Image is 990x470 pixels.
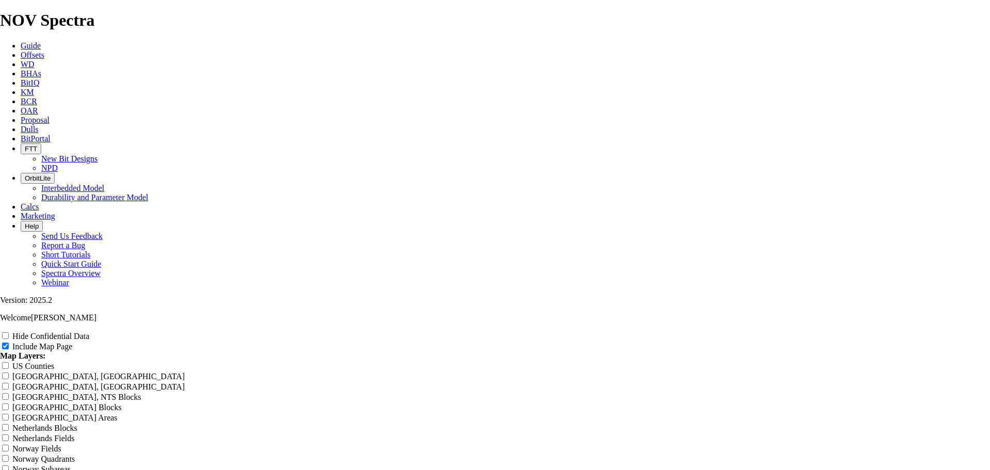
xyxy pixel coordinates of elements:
a: Quick Start Guide [41,260,101,268]
label: Hide Confidential Data [12,332,89,341]
a: NPD [41,164,58,172]
label: US Counties [12,362,54,370]
a: OAR [21,106,38,115]
a: New Bit Designs [41,154,97,163]
button: OrbitLite [21,173,55,184]
span: OrbitLite [25,174,51,182]
a: BHAs [21,69,41,78]
a: Marketing [21,212,55,220]
a: WD [21,60,35,69]
label: Norway Quadrants [12,455,75,463]
a: KM [21,88,34,96]
a: BCR [21,97,37,106]
label: Netherlands Blocks [12,424,77,432]
a: Interbedded Model [41,184,104,192]
label: Include Map Page [12,342,72,351]
a: BitIQ [21,78,39,87]
label: [GEOGRAPHIC_DATA] Areas [12,413,118,422]
span: [PERSON_NAME] [31,313,96,322]
label: [GEOGRAPHIC_DATA], NTS Blocks [12,393,141,401]
span: FTT [25,145,37,153]
a: Report a Bug [41,241,85,250]
button: FTT [21,143,41,154]
a: Guide [21,41,41,50]
a: Offsets [21,51,44,59]
label: [GEOGRAPHIC_DATA], [GEOGRAPHIC_DATA] [12,382,185,391]
a: Spectra Overview [41,269,101,278]
a: Send Us Feedback [41,232,103,240]
a: Short Tutorials [41,250,91,259]
label: Norway Fields [12,444,61,453]
label: [GEOGRAPHIC_DATA], [GEOGRAPHIC_DATA] [12,372,185,381]
a: Dulls [21,125,39,134]
span: Help [25,222,39,230]
a: Webinar [41,278,69,287]
button: Help [21,221,43,232]
label: [GEOGRAPHIC_DATA] Blocks [12,403,122,412]
a: BitPortal [21,134,51,143]
a: Calcs [21,202,39,211]
a: Proposal [21,116,49,124]
a: Durability and Parameter Model [41,193,148,202]
label: Netherlands Fields [12,434,74,443]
